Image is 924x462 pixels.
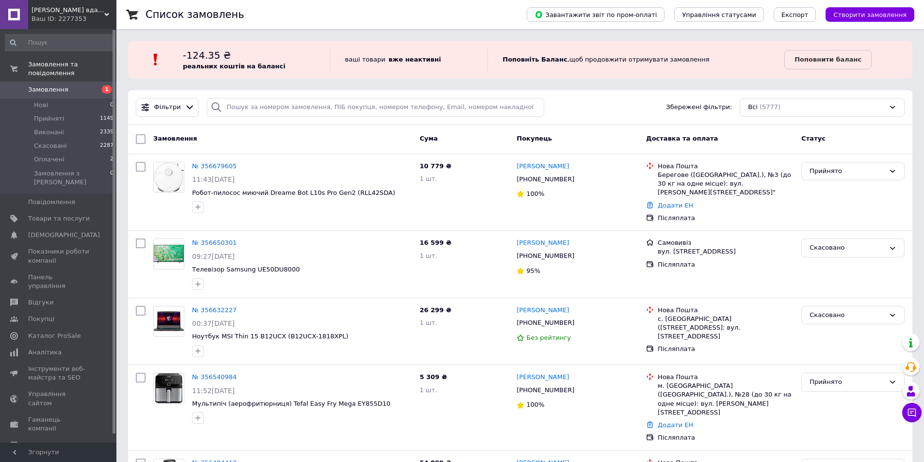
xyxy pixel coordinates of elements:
[420,319,437,326] span: 1 шт.
[526,267,540,274] span: 95%
[28,198,75,207] span: Повідомлення
[28,273,90,290] span: Панель управління
[183,49,231,61] span: -124.35 ₴
[526,334,571,341] span: Без рейтингу
[517,135,552,142] span: Покупець
[801,135,826,142] span: Статус
[517,252,574,259] span: [PHONE_NUMBER]
[192,253,235,260] span: 09:27[DATE]
[517,386,574,394] span: [PHONE_NUMBER]
[28,365,90,382] span: Інструменти веб-майстра та SEO
[760,103,780,111] span: (5777)
[420,239,451,246] span: 16 599 ₴
[517,373,569,382] a: [PERSON_NAME]
[420,386,437,394] span: 1 шт.
[28,298,53,307] span: Відгуки
[154,311,184,331] img: Фото товару
[526,190,544,197] span: 100%
[646,135,718,142] span: Доставка та оплата
[192,266,300,273] a: Телевізор Samsung UE50DU8000
[517,162,569,171] a: [PERSON_NAME]
[420,252,437,259] span: 1 шт.
[527,7,665,22] button: Завантажити звіт по пром-оплаті
[420,175,437,182] span: 1 шт.
[28,332,81,340] span: Каталог ProSale
[658,382,794,417] div: м. [GEOGRAPHIC_DATA] ([GEOGRAPHIC_DATA].), №28 (до 30 кг на одне місце): вул. [PERSON_NAME][STREE...
[34,114,64,123] span: Прийняті
[183,63,286,70] b: реальних коштів на балансі
[526,401,544,408] span: 100%
[100,142,113,150] span: 2287
[810,310,885,320] div: Скасовано
[100,114,113,123] span: 1149
[517,319,574,326] span: [PHONE_NUMBER]
[146,9,244,20] h1: Список замовлень
[192,333,348,340] a: Ноутбук MSI Thin 15 B12UCX (B12UCX-1818XPL)
[810,377,885,387] div: Прийнято
[28,231,100,239] span: [DEMOGRAPHIC_DATA]
[658,162,794,171] div: Нова Пошта
[28,60,116,78] span: Замовлення та повідомлення
[784,50,872,69] a: Поповнити баланс
[902,403,922,422] button: Чат з покупцем
[330,48,487,71] div: ваші товари
[794,56,861,63] b: Поповнити баланс
[110,155,113,164] span: 2
[420,135,438,142] span: Cума
[34,101,48,110] span: Нові
[154,103,181,112] span: Фільтри
[503,56,567,63] b: Поповніть Баланс
[153,162,184,193] a: Фото товару
[153,135,197,142] span: Замовлення
[517,175,574,183] span: [PHONE_NUMBER]
[816,11,914,18] a: Створити замовлення
[674,7,764,22] button: Управління статусами
[110,169,113,187] span: 0
[207,98,544,117] input: Пошук за номером замовлення, ПІБ покупця, номером телефону, Email, номером накладної
[34,169,110,187] span: Замовлення з [PERSON_NAME]
[192,189,395,196] a: Робот-пилосос миючий Dreame Bot L10s Pro Gen2 (RLL42SDA)
[192,373,237,381] a: № 356540984
[658,260,794,269] div: Післяплата
[781,11,809,18] span: Експорт
[28,214,90,223] span: Товари та послуги
[192,400,390,407] a: Мультипіч (аерофритюрниця) Tefal Easy Fry Mega EY855D10
[810,243,885,253] div: Скасовано
[658,171,794,197] div: Берегове ([GEOGRAPHIC_DATA].), №3 (до 30 кг на одне місце): вул. [PERSON_NAME][STREET_ADDRESS]"
[28,85,68,94] span: Замовлення
[34,128,64,137] span: Виконані
[658,239,794,247] div: Самовивіз
[100,128,113,137] span: 2339
[34,155,65,164] span: Оплачені
[32,6,104,15] span: Магазин вдалих покупок
[487,48,784,71] div: , щоб продовжити отримувати замовлення
[28,390,90,407] span: Управління сайтом
[658,345,794,353] div: Післяплата
[154,162,184,192] img: Фото товару
[774,7,816,22] button: Експорт
[154,245,184,263] img: Фото товару
[658,202,693,209] a: Додати ЕН
[5,34,114,51] input: Пошук
[192,239,237,246] a: № 356650301
[658,247,794,256] div: вул. [STREET_ADDRESS]
[192,162,237,170] a: № 356679605
[155,373,183,403] img: Фото товару
[833,11,907,18] span: Створити замовлення
[517,306,569,315] a: [PERSON_NAME]
[420,162,451,170] span: 10 779 ₴
[748,103,758,112] span: Всі
[32,15,116,23] div: Ваш ID: 2277353
[810,166,885,176] div: Прийнято
[192,387,235,395] span: 11:52[DATE]
[658,433,794,442] div: Післяплата
[153,239,184,270] a: Фото товару
[826,7,914,22] button: Створити замовлення
[28,247,90,265] span: Показники роботи компанії
[192,306,237,314] a: № 356632227
[28,441,53,449] span: Маркет
[28,348,62,357] span: Аналітика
